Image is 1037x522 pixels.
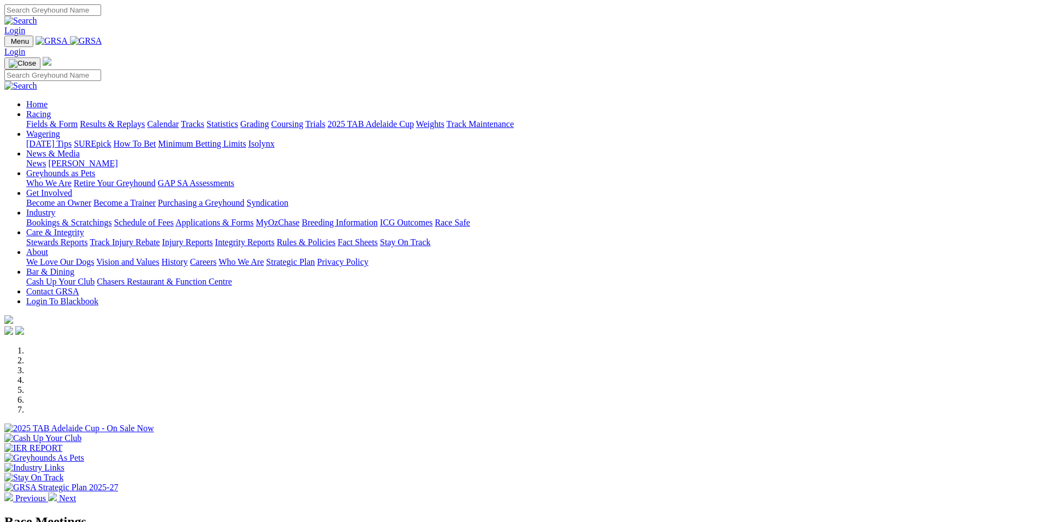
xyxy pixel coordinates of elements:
[26,129,60,138] a: Wagering
[36,36,68,46] img: GRSA
[26,100,48,109] a: Home
[380,218,432,227] a: ICG Outcomes
[317,257,368,266] a: Privacy Policy
[59,494,76,503] span: Next
[305,119,325,129] a: Trials
[4,463,65,473] img: Industry Links
[4,81,37,91] img: Search
[26,169,95,178] a: Greyhounds as Pets
[70,36,102,46] img: GRSA
[26,119,1033,129] div: Racing
[4,47,25,56] a: Login
[4,492,13,501] img: chevron-left-pager-white.svg
[26,198,1033,208] div: Get Involved
[158,178,235,188] a: GAP SA Assessments
[15,326,24,335] img: twitter.svg
[4,36,33,47] button: Toggle navigation
[48,159,118,168] a: [PERSON_NAME]
[447,119,514,129] a: Track Maintenance
[266,257,315,266] a: Strategic Plan
[241,119,269,129] a: Grading
[215,237,274,247] a: Integrity Reports
[147,119,179,129] a: Calendar
[247,198,288,207] a: Syndication
[93,198,156,207] a: Become a Trainer
[158,198,244,207] a: Purchasing a Greyhound
[26,287,79,296] a: Contact GRSA
[74,139,111,148] a: SUREpick
[26,237,1033,247] div: Care & Integrity
[74,178,156,188] a: Retire Your Greyhound
[4,453,84,463] img: Greyhounds As Pets
[26,139,72,148] a: [DATE] Tips
[4,494,48,503] a: Previous
[48,492,57,501] img: chevron-right-pager-white.svg
[327,119,414,129] a: 2025 TAB Adelaide Cup
[4,69,101,81] input: Search
[4,57,40,69] button: Toggle navigation
[26,257,1033,267] div: About
[48,494,76,503] a: Next
[219,257,264,266] a: Who We Are
[162,237,213,247] a: Injury Reports
[4,26,25,35] a: Login
[4,4,101,16] input: Search
[114,218,173,227] a: Schedule of Fees
[80,119,145,129] a: Results & Replays
[4,433,81,443] img: Cash Up Your Club
[26,198,91,207] a: Become an Owner
[9,59,36,68] img: Close
[26,109,51,119] a: Racing
[207,119,238,129] a: Statistics
[271,119,303,129] a: Coursing
[175,218,254,227] a: Applications & Forms
[435,218,470,227] a: Race Safe
[26,218,112,227] a: Bookings & Scratchings
[26,178,1033,188] div: Greyhounds as Pets
[4,326,13,335] img: facebook.svg
[302,218,378,227] a: Breeding Information
[4,443,62,453] img: IER REPORT
[26,277,1033,287] div: Bar & Dining
[114,139,156,148] a: How To Bet
[256,218,300,227] a: MyOzChase
[158,139,246,148] a: Minimum Betting Limits
[4,473,63,483] img: Stay On Track
[4,16,37,26] img: Search
[90,237,160,247] a: Track Injury Rebate
[26,149,80,158] a: News & Media
[26,188,72,198] a: Get Involved
[26,267,74,276] a: Bar & Dining
[416,119,444,129] a: Weights
[15,494,46,503] span: Previous
[248,139,274,148] a: Isolynx
[26,277,95,286] a: Cash Up Your Club
[26,237,87,247] a: Stewards Reports
[26,139,1033,149] div: Wagering
[4,315,13,324] img: logo-grsa-white.png
[26,159,1033,169] div: News & Media
[96,257,159,266] a: Vision and Values
[4,483,118,492] img: GRSA Strategic Plan 2025-27
[43,57,51,66] img: logo-grsa-white.png
[26,297,98,306] a: Login To Blackbook
[11,37,29,45] span: Menu
[190,257,216,266] a: Careers
[26,218,1033,228] div: Industry
[338,237,378,247] a: Fact Sheets
[277,237,336,247] a: Rules & Policies
[380,237,430,247] a: Stay On Track
[26,159,46,168] a: News
[26,119,78,129] a: Fields & Form
[4,424,154,433] img: 2025 TAB Adelaide Cup - On Sale Now
[181,119,204,129] a: Tracks
[97,277,232,286] a: Chasers Restaurant & Function Centre
[161,257,188,266] a: History
[26,247,48,257] a: About
[26,178,72,188] a: Who We Are
[26,257,94,266] a: We Love Our Dogs
[26,208,55,217] a: Industry
[26,228,84,237] a: Care & Integrity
